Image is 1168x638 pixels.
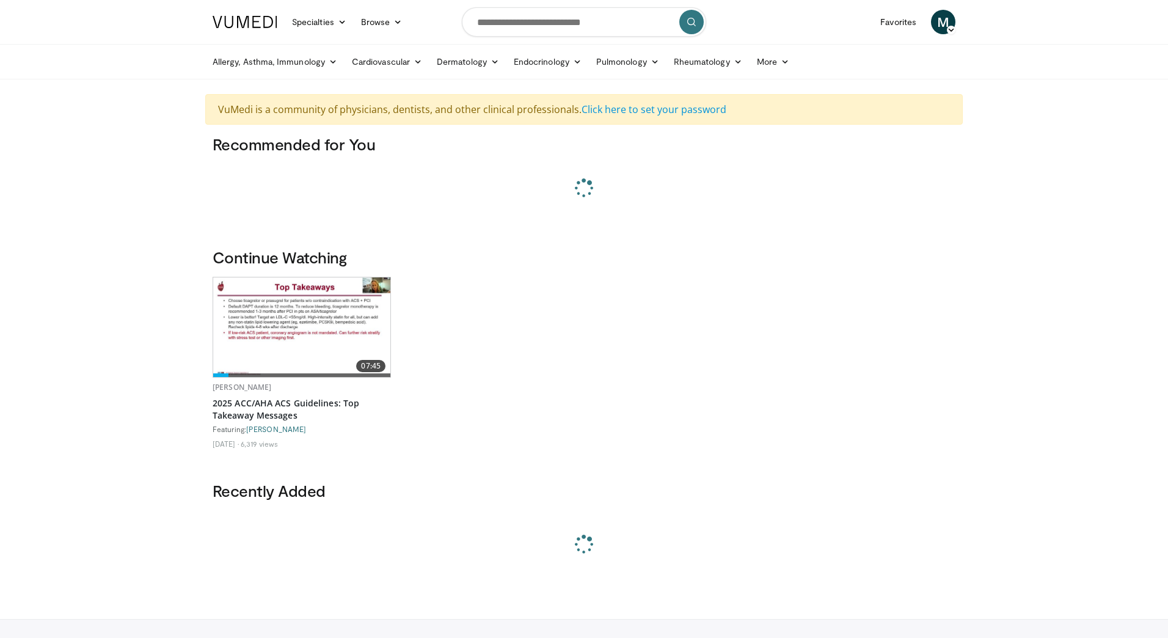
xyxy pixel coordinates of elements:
div: Featuring: [213,424,391,434]
a: Specialties [285,10,354,34]
a: Cardiovascular [345,50,429,74]
a: Click here to set your password [582,103,726,116]
a: 07:45 [213,277,390,377]
div: VuMedi is a community of physicians, dentists, and other clinical professionals. [205,94,963,125]
a: Favorites [873,10,924,34]
li: [DATE] [213,439,239,449]
a: Dermatology [429,50,506,74]
a: Rheumatology [666,50,750,74]
a: Endocrinology [506,50,589,74]
h3: Recommended for You [213,134,955,154]
img: VuMedi Logo [213,16,277,28]
a: 2025 ACC/AHA ACS Guidelines: Top Takeaway Messages [213,397,391,422]
a: M [931,10,955,34]
a: More [750,50,797,74]
a: [PERSON_NAME] [213,382,272,392]
span: 07:45 [356,360,385,372]
a: [PERSON_NAME] [246,425,306,433]
a: Allergy, Asthma, Immunology [205,50,345,74]
input: Search topics, interventions [462,7,706,37]
img: 369ac253-1227-4c00-b4e1-6e957fd240a8.620x360_q85_upscale.jpg [213,277,390,377]
a: Browse [354,10,410,34]
a: Pulmonology [589,50,666,74]
h3: Recently Added [213,481,955,501]
li: 6,319 views [241,439,278,449]
h3: Continue Watching [213,248,955,267]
